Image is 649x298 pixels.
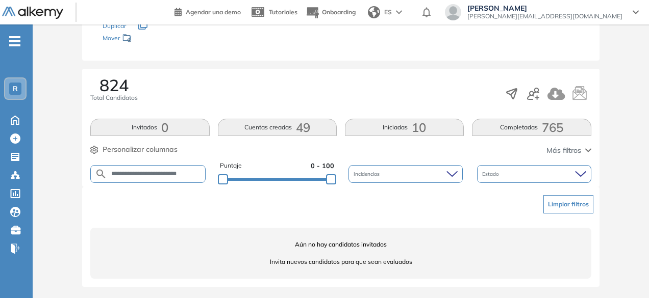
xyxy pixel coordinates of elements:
span: Personalizar columnas [103,144,178,155]
img: world [368,6,380,18]
span: Tutoriales [269,8,297,16]
button: Más filtros [546,145,591,156]
span: 0 - 100 [311,161,334,171]
span: Más filtros [546,145,581,156]
span: Invita nuevos candidatos para que sean evaluados [90,257,591,266]
button: Onboarding [306,2,356,23]
div: Mover [103,30,205,48]
button: Iniciadas10 [345,119,464,136]
button: Cuentas creadas49 [218,119,337,136]
span: Total Candidatos [90,93,138,102]
i: - [9,40,20,42]
button: Invitados0 [90,119,209,136]
div: Incidencias [348,165,463,183]
span: Puntaje [220,161,242,171]
span: Estado [482,170,501,178]
img: arrow [396,10,402,14]
span: Duplicar [103,22,126,30]
span: [PERSON_NAME][EMAIL_ADDRESS][DOMAIN_NAME] [467,12,622,20]
div: Estado [477,165,591,183]
button: Completadas765 [472,119,591,136]
span: Onboarding [322,8,356,16]
a: Agendar una demo [174,5,241,17]
span: Incidencias [354,170,382,178]
span: [PERSON_NAME] [467,4,622,12]
span: 824 [99,77,129,93]
span: ES [384,8,392,17]
button: Personalizar columnas [90,144,178,155]
span: Aún no hay candidatos invitados [90,240,591,249]
button: Limpiar filtros [543,195,593,213]
img: Logo [2,7,63,19]
img: SEARCH_ALT [95,168,107,180]
span: Agendar una demo [186,8,241,16]
span: R [13,85,18,93]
